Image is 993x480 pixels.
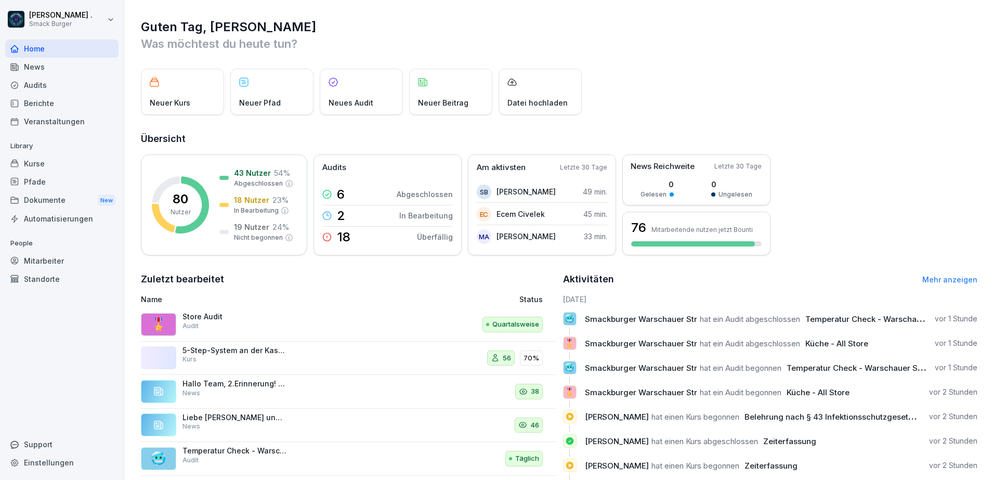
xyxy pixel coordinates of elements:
[272,194,289,205] p: 23 %
[141,375,556,409] a: Hallo Team, 2.Erinnerung! viele von euch haben uns die Rote Karte (Lebensmittelbelehrung) noch ni...
[171,207,191,217] p: Nutzer
[700,363,781,373] span: hat ein Audit begonnen
[530,420,539,431] p: 46
[417,231,453,242] p: Überfällig
[565,360,574,375] p: 🥶
[641,179,674,190] p: 0
[150,97,190,108] p: Neuer Kurs
[5,191,119,210] div: Dokumente
[651,226,753,233] p: Mitarbeitende nutzen jetzt Bounti
[929,411,977,422] p: vor 2 Stunden
[5,210,119,228] a: Automatisierungen
[151,315,166,334] p: 🎖️
[929,460,977,471] p: vor 2 Stunden
[929,436,977,446] p: vor 2 Stunden
[5,58,119,76] a: News
[563,294,978,305] h6: [DATE]
[141,409,556,443] a: Liebe [PERSON_NAME] und Kollegen, anbei sende ich euch ein informatives Video zur richtigen Handh...
[531,386,539,397] p: 38
[935,314,977,324] p: vor 1 Stunde
[519,294,543,305] p: Status
[503,353,511,364] p: 56
[651,412,739,422] span: hat einen Kurs begonnen
[585,339,697,348] span: Smackburger Warschauer Str
[234,179,283,188] p: Abgeschlossen
[805,339,868,348] span: Küche - All Store
[515,453,539,464] p: Täglich
[234,167,271,178] p: 43 Nutzer
[700,314,800,324] span: hat ein Audit abgeschlossen
[5,173,119,191] div: Pfade
[141,308,556,342] a: 🎖️Store AuditAuditQuartalsweise
[234,194,269,205] p: 18 Nutzer
[151,449,166,468] p: 🥶
[565,312,574,326] p: 🥶
[5,76,119,94] a: Audits
[182,456,199,465] p: Audit
[565,385,574,399] p: 🎖️
[5,154,119,173] a: Kurse
[922,275,977,284] a: Mehr anzeigen
[5,270,119,288] a: Standorte
[234,206,279,215] p: In Bearbeitung
[141,19,977,35] h1: Guten Tag, [PERSON_NAME]
[418,97,468,108] p: Neuer Beitrag
[182,413,286,422] p: Liebe [PERSON_NAME] und Kollegen, anbei sende ich euch ein informatives Video zur richtigen Handh...
[585,436,649,446] span: [PERSON_NAME]
[565,336,574,351] p: 🎖️
[29,11,93,20] p: [PERSON_NAME] .
[787,387,850,397] span: Küche - All Store
[935,338,977,348] p: vor 1 Stunde
[497,231,556,242] p: [PERSON_NAME]
[711,179,752,190] p: 0
[651,461,739,471] span: hat einen Kurs begonnen
[763,436,816,446] span: Zeiterfassung
[700,339,800,348] span: hat ein Audit abgeschlossen
[29,20,93,28] p: Smack Burger
[234,222,269,232] p: 19 Nutzer
[584,231,607,242] p: 33 min.
[5,235,119,252] p: People
[5,40,119,58] a: Home
[5,94,119,112] a: Berichte
[141,132,977,146] h2: Übersicht
[234,233,283,242] p: Nicht begonnen
[935,362,977,373] p: vor 1 Stunde
[337,210,345,222] p: 2
[641,190,667,199] p: Gelesen
[5,435,119,453] div: Support
[337,231,350,243] p: 18
[477,162,526,174] p: Am aktivsten
[322,162,346,174] p: Audits
[497,186,556,197] p: [PERSON_NAME]
[329,97,373,108] p: Neues Audit
[492,319,539,330] p: Quartalsweise
[497,209,545,219] p: Ecem Civelek
[787,363,925,373] span: Temperatur Check - Warschauer Str.
[714,162,762,171] p: Letzte 30 Tage
[585,387,697,397] span: Smackburger Warschauer Str
[141,35,977,52] p: Was möchtest du heute tun?
[182,388,200,398] p: News
[98,194,115,206] div: New
[141,442,556,476] a: 🥶Temperatur Check - Warschauer Str.AuditTäglich
[5,453,119,472] a: Einstellungen
[585,412,649,422] span: [PERSON_NAME]
[929,387,977,397] p: vor 2 Stunden
[560,163,607,172] p: Letzte 30 Tage
[182,312,286,321] p: Store Audit
[507,97,568,108] p: Datei hochladen
[182,321,199,331] p: Audit
[5,112,119,131] a: Veranstaltungen
[744,461,798,471] span: Zeiterfassung
[477,207,491,222] div: EC
[477,185,491,199] div: SB
[583,186,607,197] p: 49 min.
[700,387,781,397] span: hat ein Audit begonnen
